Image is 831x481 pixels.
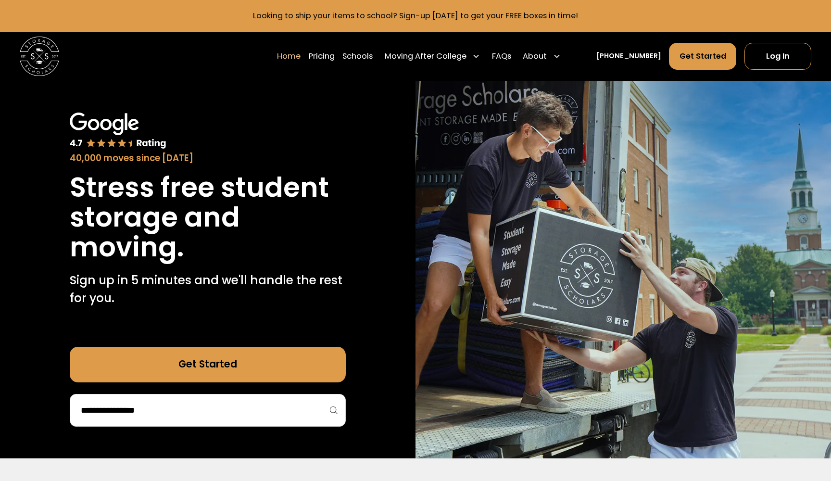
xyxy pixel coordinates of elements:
[342,42,373,70] a: Schools
[523,51,547,63] div: About
[253,10,578,21] a: Looking to ship your items to school? Sign-up [DATE] to get your FREE boxes in time!
[309,42,335,70] a: Pricing
[744,43,811,69] a: Log In
[70,173,346,262] h1: Stress free student storage and moving.
[596,51,661,62] a: [PHONE_NUMBER]
[70,152,346,165] div: 40,000 moves since [DATE]
[277,42,301,70] a: Home
[70,272,346,307] p: Sign up in 5 minutes and we'll handle the rest for you.
[669,43,736,69] a: Get Started
[70,347,346,382] a: Get Started
[70,113,166,150] img: Google 4.7 star rating
[492,42,511,70] a: FAQs
[415,81,831,458] img: Storage Scholars makes moving and storage easy.
[519,42,565,70] div: About
[20,37,59,76] a: home
[20,37,59,76] img: Storage Scholars main logo
[385,51,466,63] div: Moving After College
[380,42,484,70] div: Moving After College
